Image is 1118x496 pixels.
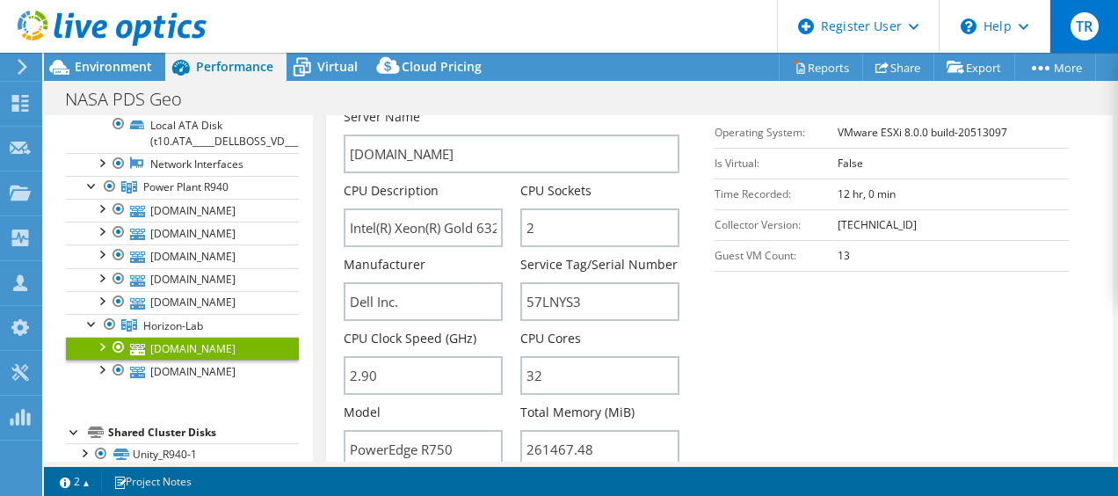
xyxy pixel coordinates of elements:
[66,244,299,267] a: [DOMAIN_NAME]
[933,54,1015,81] a: Export
[715,209,838,240] td: Collector Version:
[66,314,299,337] a: Horizon-Lab
[47,470,102,492] a: 2
[66,360,299,383] a: [DOMAIN_NAME]
[715,148,838,179] td: Is Virtual:
[838,217,917,232] b: [TECHNICAL_ID]
[1014,54,1096,81] a: More
[344,182,439,200] label: CPU Description
[779,54,863,81] a: Reports
[66,268,299,291] a: [DOMAIN_NAME]
[101,470,204,492] a: Project Notes
[1071,12,1099,40] span: TR
[143,179,229,194] span: Power Plant R940
[75,58,152,75] span: Environment
[57,90,209,109] h1: NASA PDS Geo
[862,54,934,81] a: Share
[66,153,299,176] a: Network Interfaces
[715,240,838,271] td: Guest VM Count:
[520,182,592,200] label: CPU Sockets
[66,176,299,199] a: Power Plant R940
[108,422,299,443] div: Shared Cluster Disks
[66,113,299,152] a: Local ATA Disk (t10.ATA_____DELLBOSS_VD___
[66,337,299,360] a: [DOMAIN_NAME]
[402,58,482,75] span: Cloud Pricing
[143,318,203,333] span: Horizon-Lab
[520,404,635,421] label: Total Memory (MiB)
[344,256,425,274] label: Manufacturer
[317,58,358,75] span: Virtual
[344,108,420,126] label: Server Name
[196,58,273,75] span: Performance
[838,125,1007,140] b: VMware ESXi 8.0.0 build-20513097
[838,186,896,201] b: 12 hr, 0 min
[520,256,678,274] label: Service Tag/Serial Number
[838,156,863,171] b: False
[961,18,976,34] svg: \n
[66,291,299,314] a: [DOMAIN_NAME]
[838,248,850,263] b: 13
[520,330,581,347] label: CPU Cores
[66,222,299,244] a: [DOMAIN_NAME]
[66,443,299,466] a: Unity_R940-1
[344,404,381,421] label: Model
[715,179,838,209] td: Time Recorded:
[344,330,476,347] label: CPU Clock Speed (GHz)
[66,199,299,222] a: [DOMAIN_NAME]
[715,117,838,148] td: Operating System:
